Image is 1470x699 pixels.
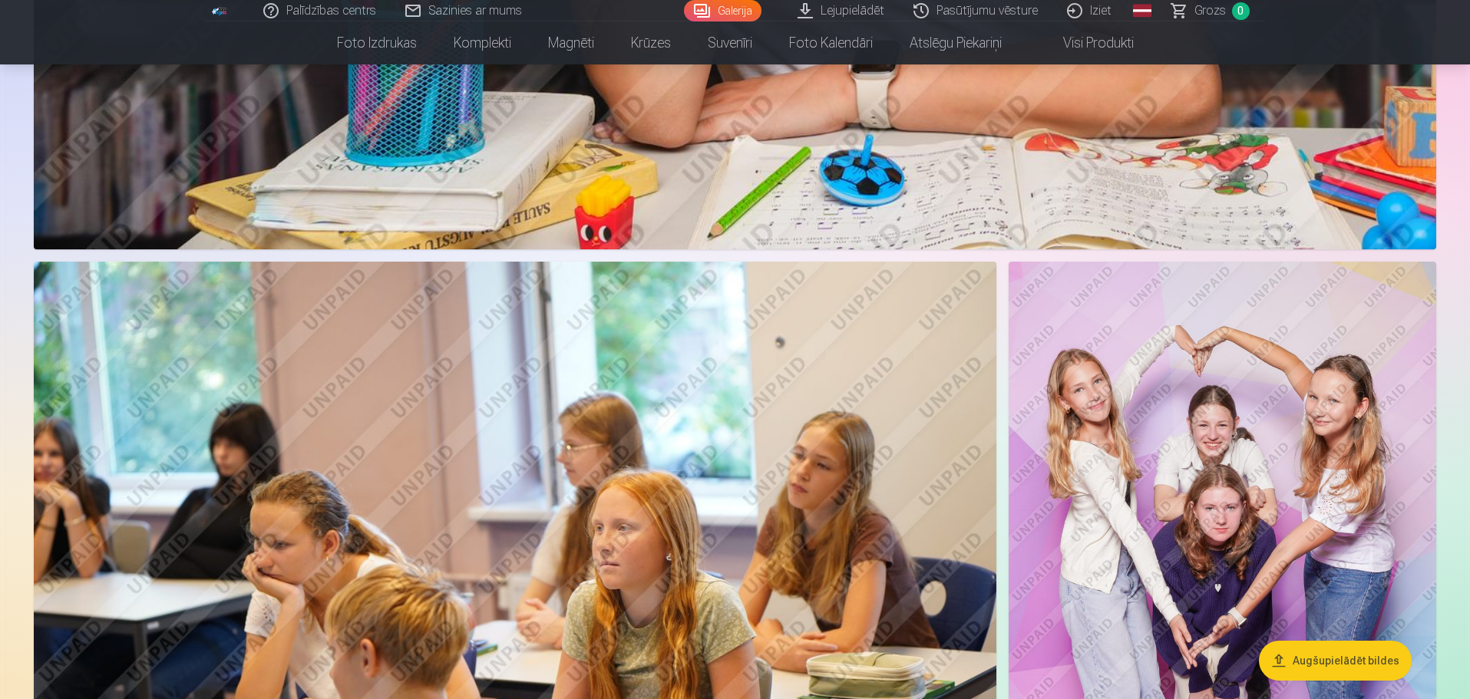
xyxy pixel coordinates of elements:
a: Foto izdrukas [319,21,435,64]
a: Atslēgu piekariņi [891,21,1020,64]
img: /fa1 [212,6,229,15]
a: Magnēti [530,21,613,64]
button: Augšupielādēt bildes [1259,641,1412,681]
a: Visi produkti [1020,21,1152,64]
span: 0 [1232,2,1250,20]
span: Grozs [1194,2,1226,20]
a: Suvenīri [689,21,771,64]
a: Foto kalendāri [771,21,891,64]
a: Krūzes [613,21,689,64]
a: Komplekti [435,21,530,64]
